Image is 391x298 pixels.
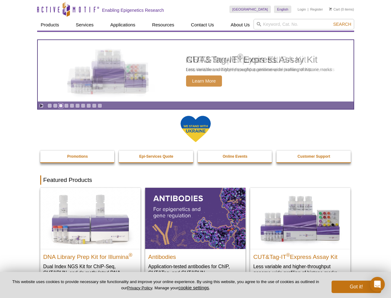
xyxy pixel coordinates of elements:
[332,281,381,293] button: Got it!
[40,188,141,288] a: DNA Library Prep Kit for Illumina DNA Library Prep Kit for Illumina® Dual Index NGS Kit for ChIP-...
[254,19,354,29] input: Keyword, Cat. No.
[178,285,209,290] button: cookie settings
[253,263,347,276] p: Less variable and higher-throughput genome-wide profiling of histone marks​.
[274,6,291,13] a: English
[145,188,245,249] img: All Antibodies
[38,40,354,102] a: NRAS In-well Lysis ELISA Kit NRAS In-well Lysis ELISA Kit Fast, sensitive, and highly specific qu...
[180,115,211,143] img: We Stand With Ukraine
[127,286,152,290] a: Privacy Policy
[229,6,271,13] a: [GEOGRAPHIC_DATA]
[40,188,141,249] img: DNA Library Prep Kit for Illumina
[298,154,330,159] strong: Customer Support
[86,103,91,108] a: Go to slide 8
[227,19,254,31] a: About Us
[37,19,63,31] a: Products
[333,22,351,27] span: Search
[59,103,63,108] a: Go to slide 3
[38,40,354,102] article: NRAS In-well Lysis ELISA Kit
[81,103,85,108] a: Go to slide 7
[43,251,137,260] h2: DNA Library Prep Kit for Illumina
[223,154,247,159] strong: Online Events
[329,6,354,13] li: (0 items)
[70,103,74,108] a: Go to slide 5
[286,252,290,257] sup: ®
[72,19,98,31] a: Services
[198,151,273,162] a: Online Events
[329,7,332,11] img: Your Cart
[102,7,164,13] h2: Enabling Epigenetics Research
[276,151,351,162] a: Customer Support
[75,103,80,108] a: Go to slide 6
[310,7,323,11] a: Register
[106,19,139,31] a: Applications
[119,151,194,162] a: Epi-Services Quote
[145,188,245,282] a: All Antibodies Antibodies Application-tested antibodies for ChIP, CUT&Tag, and CUT&RUN.
[67,154,88,159] strong: Promotions
[43,263,137,282] p: Dual Index NGS Kit for ChIP-Seq, CUT&RUN, and ds methylated DNA assays.
[40,151,115,162] a: Promotions
[331,21,353,27] button: Search
[186,75,222,87] span: Learn More
[186,55,312,64] h2: NRAS In-well Lysis ELISA Kit
[148,251,242,260] h2: Antibodies
[64,103,69,108] a: Go to slide 4
[329,7,340,11] a: Cart
[298,7,306,11] a: Login
[187,19,218,31] a: Contact Us
[250,188,350,282] a: CUT&Tag-IT® Express Assay Kit CUT&Tag-IT®Express Assay Kit Less variable and higher-throughput ge...
[148,19,178,31] a: Resources
[370,277,385,292] div: Open Intercom Messenger
[47,103,52,108] a: Go to slide 1
[253,251,347,260] h2: CUT&Tag-IT Express Assay Kit
[98,103,102,108] a: Go to slide 10
[62,49,155,92] img: NRAS In-well Lysis ELISA Kit
[129,252,133,257] sup: ®
[53,103,58,108] a: Go to slide 2
[186,67,312,72] p: Fast, sensitive, and highly specific quantification of human NRAS.
[308,6,309,13] li: |
[250,188,350,249] img: CUT&Tag-IT® Express Assay Kit
[40,175,351,185] h2: Featured Products
[92,103,97,108] a: Go to slide 9
[139,154,173,159] strong: Epi-Services Quote
[39,103,44,108] a: Toggle autoplay
[10,279,321,291] p: This website uses cookies to provide necessary site functionality and improve your online experie...
[148,263,242,276] p: Application-tested antibodies for ChIP, CUT&Tag, and CUT&RUN.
